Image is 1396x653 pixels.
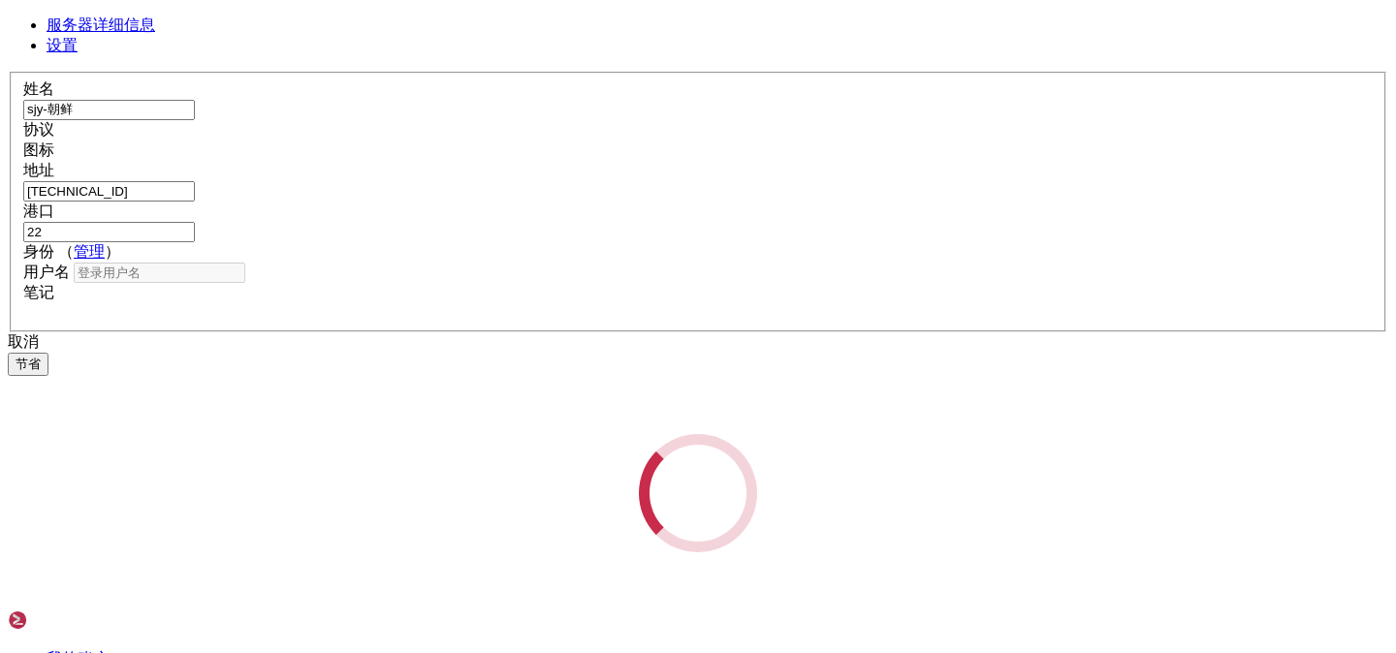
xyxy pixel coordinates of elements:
font: 图标 [23,141,54,158]
input: 端口号 [23,222,195,242]
font: 用户名 [23,264,70,280]
font: 身份 [23,243,54,260]
font: （ [58,243,74,260]
font: ） [105,243,120,260]
a: 设置 [47,37,78,53]
font: 协议 [23,121,54,138]
button: 节省 [8,353,48,376]
font: 姓名 [23,80,54,97]
a: 管理 [74,243,105,260]
font: 地址 [23,162,54,178]
font: 笔记 [23,284,54,300]
font: 节省 [16,357,41,371]
input: 登录用户名 [74,263,245,283]
font: 港口 [23,202,54,219]
font: 取消 [8,333,39,350]
input: 主机名或 IP [23,181,195,202]
a: 服务器详细信息 [47,16,155,33]
input: 服务器名称 [23,100,195,120]
img: 壳牌 [8,610,119,630]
